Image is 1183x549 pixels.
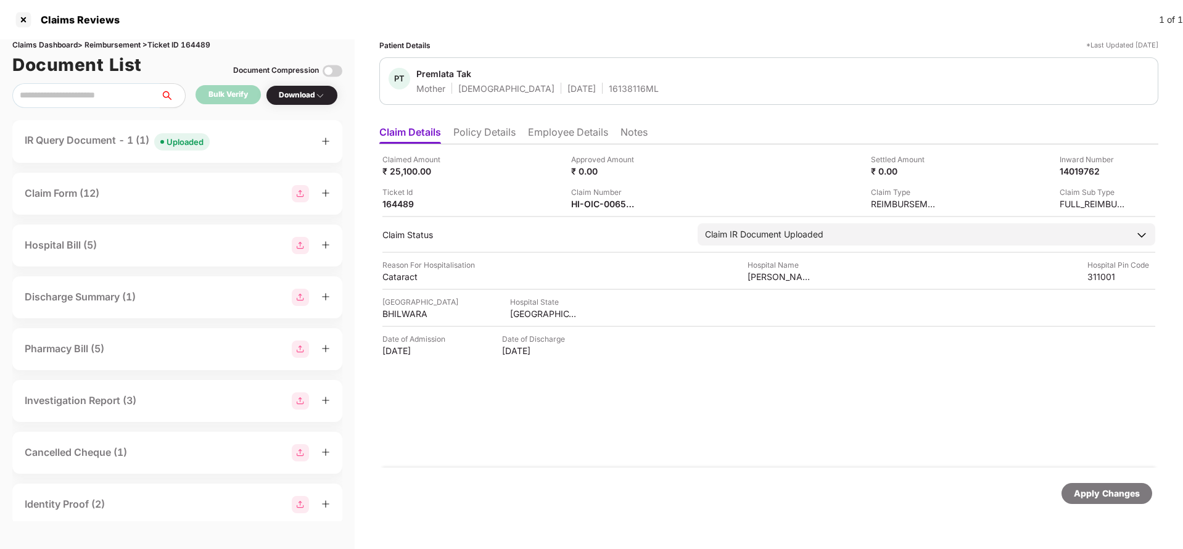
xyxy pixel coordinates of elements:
[160,83,186,108] button: search
[571,154,639,165] div: Approved Amount
[567,83,596,94] div: [DATE]
[321,448,330,456] span: plus
[321,292,330,301] span: plus
[292,444,309,461] img: svg+xml;base64,PHN2ZyBpZD0iR3JvdXBfMjg4MTMiIGRhdGEtbmFtZT0iR3JvdXAgMjg4MTMiIHhtbG5zPSJodHRwOi8vd3...
[292,392,309,410] img: svg+xml;base64,PHN2ZyBpZD0iR3JvdXBfMjg4MTMiIGRhdGEtbmFtZT0iR3JvdXAgMjg4MTMiIHhtbG5zPSJodHRwOi8vd3...
[1086,39,1158,51] div: *Last Updated [DATE]
[1087,259,1155,271] div: Hospital Pin Code
[12,51,142,78] h1: Document List
[321,241,330,249] span: plus
[321,344,330,353] span: plus
[292,341,309,358] img: svg+xml;base64,PHN2ZyBpZD0iR3JvdXBfMjg4MTMiIGRhdGEtbmFtZT0iR3JvdXAgMjg4MTMiIHhtbG5zPSJodHRwOi8vd3...
[25,341,104,357] div: Pharmacy Bill (5)
[382,154,450,165] div: Claimed Amount
[571,186,639,198] div: Claim Number
[571,165,639,177] div: ₹ 0.00
[323,61,342,81] img: svg+xml;base64,PHN2ZyBpZD0iVG9nZ2xlLTMyeDMyIiB4bWxucz0iaHR0cDovL3d3dy53My5vcmcvMjAwMC9zdmciIHdpZH...
[502,345,570,357] div: [DATE]
[160,91,185,101] span: search
[379,126,441,144] li: Claim Details
[382,259,475,271] div: Reason For Hospitalisation
[382,271,450,283] div: Cataract
[25,289,136,305] div: Discharge Summary (1)
[1060,198,1127,210] div: FULL_REIMBURSEMENT
[292,237,309,254] img: svg+xml;base64,PHN2ZyBpZD0iR3JvdXBfMjg4MTMiIGRhdGEtbmFtZT0iR3JvdXAgMjg4MTMiIHhtbG5zPSJodHRwOi8vd3...
[1087,271,1155,283] div: 311001
[321,396,330,405] span: plus
[571,198,639,210] div: HI-OIC-006553216(0)
[292,185,309,202] img: svg+xml;base64,PHN2ZyBpZD0iR3JvdXBfMjg4MTMiIGRhdGEtbmFtZT0iR3JvdXAgMjg4MTMiIHhtbG5zPSJodHRwOi8vd3...
[292,289,309,306] img: svg+xml;base64,PHN2ZyBpZD0iR3JvdXBfMjg4MTMiIGRhdGEtbmFtZT0iR3JvdXAgMjg4MTMiIHhtbG5zPSJodHRwOi8vd3...
[382,229,685,241] div: Claim Status
[12,39,342,51] div: Claims Dashboard > Reimbursement > Ticket ID 164489
[1060,186,1127,198] div: Claim Sub Type
[382,165,450,177] div: ₹ 25,100.00
[528,126,608,144] li: Employee Details
[871,165,939,177] div: ₹ 0.00
[871,186,939,198] div: Claim Type
[25,133,210,151] div: IR Query Document - 1 (1)
[1060,165,1127,177] div: 14019762
[458,83,554,94] div: [DEMOGRAPHIC_DATA]
[748,271,815,283] div: [PERSON_NAME][GEOGRAPHIC_DATA]
[25,497,105,512] div: Identity Proof (2)
[25,237,97,253] div: Hospital Bill (5)
[33,14,120,26] div: Claims Reviews
[389,68,410,89] div: PT
[321,189,330,197] span: plus
[382,186,450,198] div: Ticket Id
[25,445,127,460] div: Cancelled Cheque (1)
[382,345,450,357] div: [DATE]
[233,65,319,76] div: Document Compression
[382,198,450,210] div: 164489
[382,296,458,308] div: [GEOGRAPHIC_DATA]
[1060,154,1127,165] div: Inward Number
[748,259,815,271] div: Hospital Name
[1159,13,1183,27] div: 1 of 1
[379,39,431,51] div: Patient Details
[1136,229,1148,241] img: downArrowIcon
[25,393,136,408] div: Investigation Report (3)
[416,68,471,80] div: Premlata Tak
[871,154,939,165] div: Settled Amount
[208,89,248,101] div: Bulk Verify
[321,500,330,508] span: plus
[1074,487,1140,500] div: Apply Changes
[502,333,570,345] div: Date of Discharge
[167,136,204,148] div: Uploaded
[705,228,823,241] div: Claim IR Document Uploaded
[510,308,578,320] div: [GEOGRAPHIC_DATA]
[609,83,659,94] div: 16138116ML
[382,308,450,320] div: BHILWARA
[620,126,648,144] li: Notes
[279,89,325,101] div: Download
[321,137,330,146] span: plus
[382,333,450,345] div: Date of Admission
[510,296,578,308] div: Hospital State
[292,496,309,513] img: svg+xml;base64,PHN2ZyBpZD0iR3JvdXBfMjg4MTMiIGRhdGEtbmFtZT0iR3JvdXAgMjg4MTMiIHhtbG5zPSJodHRwOi8vd3...
[453,126,516,144] li: Policy Details
[871,198,939,210] div: REIMBURSEMENT
[25,186,99,201] div: Claim Form (12)
[315,91,325,101] img: svg+xml;base64,PHN2ZyBpZD0iRHJvcGRvd24tMzJ4MzIiIHhtbG5zPSJodHRwOi8vd3d3LnczLm9yZy8yMDAwL3N2ZyIgd2...
[416,83,445,94] div: Mother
